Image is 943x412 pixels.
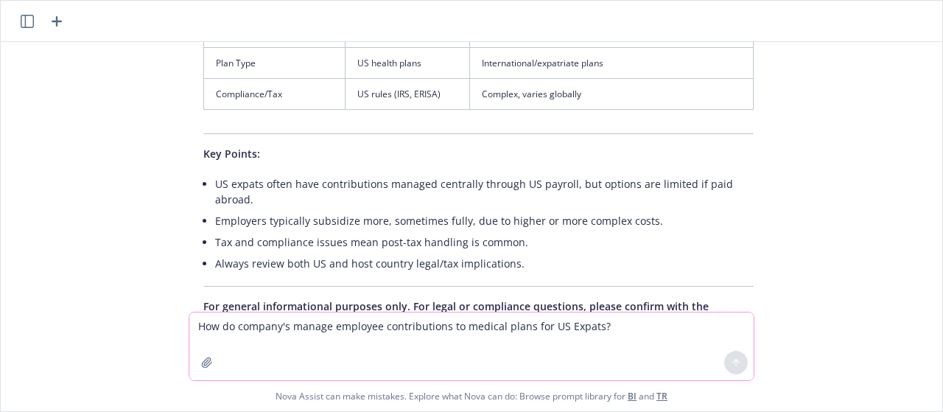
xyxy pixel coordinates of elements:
[215,231,754,253] li: Tax and compliance issues mean post-tax handling is common.
[203,147,260,161] span: Key Points:
[469,78,753,109] td: Complex, varies globally
[7,381,936,411] span: Nova Assist can make mistakes. Explore what Nova can do: Browse prompt library for and
[346,78,470,109] td: US rules (IRS, ERISA)
[204,78,346,109] td: Compliance/Tax
[215,253,754,274] li: Always review both US and host country legal/tax implications.
[215,173,754,210] li: US expats often have contributions managed centrally through US payroll, but options are limited ...
[204,47,346,78] td: Plan Type
[215,210,754,231] li: Employers typically subsidize more, sometimes fully, due to higher or more complex costs.
[346,47,470,78] td: US health plans
[469,47,753,78] td: International/expatriate plans
[656,390,667,402] a: TR
[628,390,637,402] a: BI
[203,299,709,329] span: For general informational purposes only. For legal or compliance questions, please confirm with t...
